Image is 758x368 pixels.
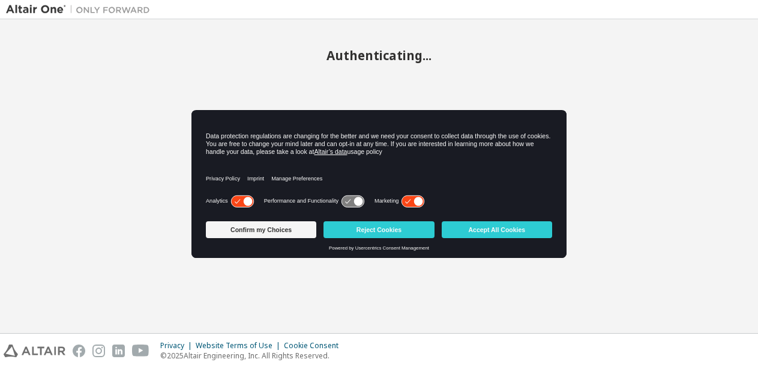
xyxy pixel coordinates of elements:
p: © 2025 Altair Engineering, Inc. All Rights Reserved. [160,351,346,361]
div: Cookie Consent [284,341,346,351]
img: youtube.svg [132,345,149,357]
img: instagram.svg [92,345,105,357]
h2: Authenticating... [6,48,752,63]
div: Website Terms of Use [196,341,284,351]
img: Altair One [6,4,156,16]
div: Privacy [160,341,196,351]
img: linkedin.svg [112,345,125,357]
img: altair_logo.svg [4,345,65,357]
img: facebook.svg [73,345,85,357]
